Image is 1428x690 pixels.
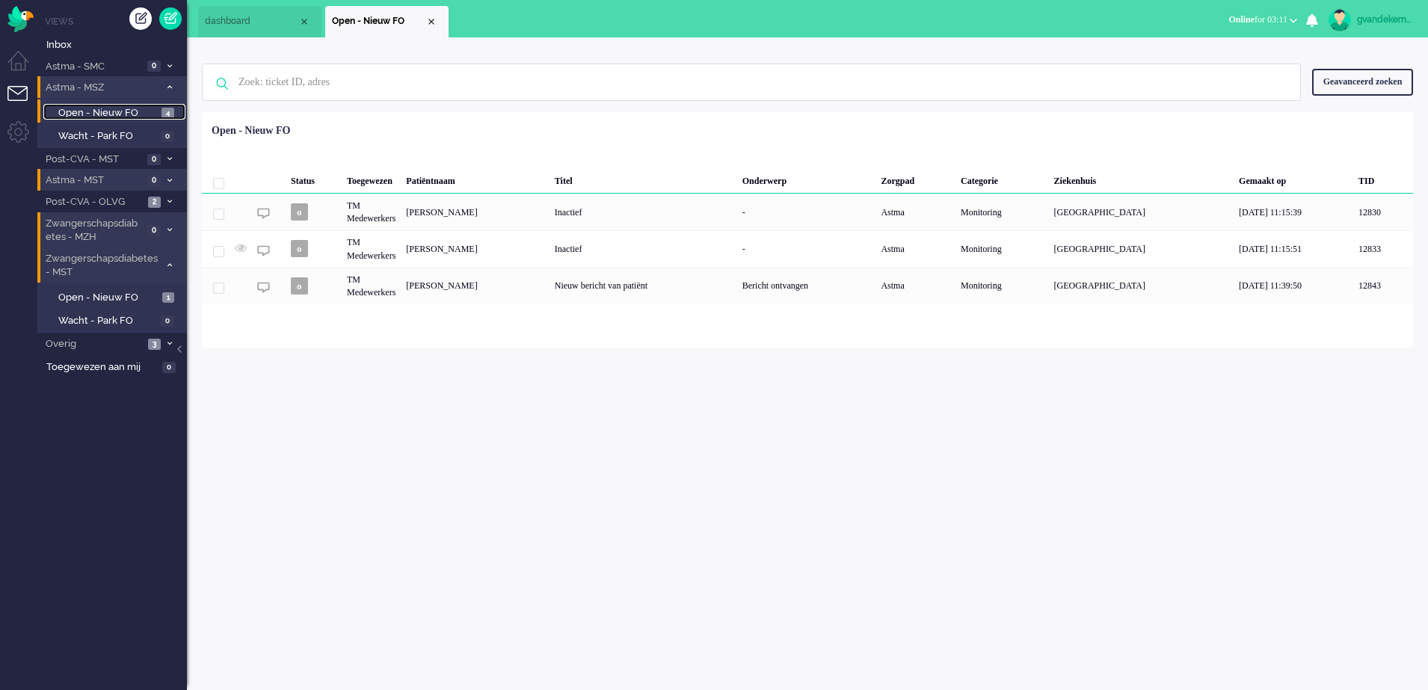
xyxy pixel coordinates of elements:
[1234,164,1353,194] div: Gemaakt op
[425,16,437,28] div: Close tab
[1219,9,1306,31] button: Onlinefor 03:11
[1228,14,1287,25] span: for 03:11
[43,60,143,74] span: Astma - SMC
[1234,268,1353,304] div: [DATE] 11:39:50
[1353,164,1413,194] div: TID
[342,268,401,304] div: TM Medewerkers
[43,153,143,167] span: Post-CVA - MST
[401,164,549,194] div: Patiëntnaam
[1049,230,1234,267] div: [GEOGRAPHIC_DATA]
[550,164,737,194] div: Titel
[875,230,955,267] div: Astma
[161,131,174,142] span: 0
[203,64,241,103] img: ic-search-icon.svg
[1353,194,1413,230] div: 12830
[212,123,290,138] div: Open - Nieuw FO
[159,7,182,30] a: Quick Ticket
[227,64,1280,100] input: Zoek: ticket ID, adres
[1049,194,1234,230] div: [GEOGRAPHIC_DATA]
[737,230,876,267] div: -
[955,164,1049,194] div: Categorie
[1049,164,1234,194] div: Ziekenhuis
[342,194,401,230] div: TM Medewerkers
[148,339,161,350] span: 3
[43,312,185,328] a: Wacht - Park FO 0
[46,360,158,375] span: Toegewezen aan mij
[1353,230,1413,267] div: 12833
[43,104,185,120] a: Open - Nieuw FO 4
[46,38,187,52] span: Inbox
[43,252,159,280] span: Zwangerschapsdiabetes - MST
[1234,194,1353,230] div: [DATE] 11:15:39
[58,129,157,144] span: Wacht - Park FO
[1353,268,1413,304] div: 12843
[291,203,308,221] span: o
[955,230,1049,267] div: Monitoring
[1326,9,1413,31] a: gvandekempe
[332,15,425,28] span: Open - Nieuw FO
[286,164,342,194] div: Status
[737,194,876,230] div: -
[129,7,152,30] div: Creëer ticket
[401,268,549,304] div: [PERSON_NAME]
[291,277,308,295] span: o
[58,314,157,328] span: Wacht - Park FO
[955,268,1049,304] div: Monitoring
[147,225,161,236] span: 0
[257,207,270,220] img: ic_chat_grey.svg
[298,16,310,28] div: Close tab
[7,6,34,32] img: flow_omnibird.svg
[202,194,1413,230] div: 12830
[147,175,161,186] span: 0
[161,108,174,119] span: 4
[205,15,298,28] span: dashboard
[737,164,876,194] div: Onderwerp
[198,6,321,37] li: Dashboard
[1228,14,1255,25] span: Online
[1219,4,1306,37] li: Onlinefor 03:11
[147,154,161,165] span: 0
[43,81,159,95] span: Astma - MSZ
[550,230,737,267] div: Inactief
[7,86,41,120] li: Tickets menu
[162,362,176,373] span: 0
[257,244,270,257] img: ic_chat_grey.svg
[955,194,1049,230] div: Monitoring
[202,268,1413,304] div: 12843
[875,268,955,304] div: Astma
[1357,12,1413,27] div: gvandekempe
[325,6,449,37] li: View
[7,121,41,155] li: Admin menu
[43,36,187,52] a: Inbox
[45,15,187,28] li: Views
[1312,69,1413,95] div: Geavanceerd zoeken
[202,230,1413,267] div: 12833
[58,106,158,120] span: Open - Nieuw FO
[550,268,737,304] div: Nieuw bericht van patiënt
[342,230,401,267] div: TM Medewerkers
[161,315,174,327] span: 0
[43,127,185,144] a: Wacht - Park FO 0
[401,194,549,230] div: [PERSON_NAME]
[162,292,174,304] span: 1
[43,217,143,244] span: Zwangerschapsdiabetes - MZH
[257,281,270,294] img: ic_chat_grey.svg
[737,268,876,304] div: Bericht ontvangen
[342,164,401,194] div: Toegewezen
[875,164,955,194] div: Zorgpad
[550,194,737,230] div: Inactief
[43,358,187,375] a: Toegewezen aan mij 0
[43,195,144,209] span: Post-CVA - OLVG
[43,173,143,188] span: Astma - MST
[43,337,144,351] span: Overig
[43,289,185,305] a: Open - Nieuw FO 1
[58,291,159,305] span: Open - Nieuw FO
[401,230,549,267] div: [PERSON_NAME]
[875,194,955,230] div: Astma
[1049,268,1234,304] div: [GEOGRAPHIC_DATA]
[7,10,34,21] a: Omnidesk
[148,197,161,208] span: 2
[147,61,161,72] span: 0
[1234,230,1353,267] div: [DATE] 11:15:51
[7,51,41,84] li: Dashboard menu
